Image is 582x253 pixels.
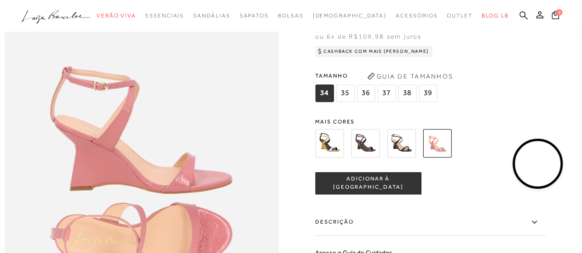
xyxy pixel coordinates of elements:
[193,7,230,24] a: noSubCategoriesText
[556,9,562,16] span: 0
[423,129,451,157] img: SANDÁLIA ANABELA EM COURO VERNIZ ROSA QUARTZO
[447,12,473,19] span: Outlet
[398,84,416,102] span: 38
[396,7,438,24] a: noSubCategoriesText
[315,69,439,83] span: Tamanho
[315,119,545,124] span: Mais cores
[447,7,473,24] a: noSubCategoriesText
[315,46,432,57] div: Cashback com Mais [PERSON_NAME]
[549,10,562,22] button: 0
[278,12,304,19] span: Bolsas
[396,12,438,19] span: Acessórios
[278,7,304,24] a: noSubCategoriesText
[145,12,184,19] span: Essenciais
[482,12,508,19] span: BLOG LB
[315,33,421,40] span: ou 6x de R$109,98 sem juros
[97,12,136,19] span: Verão Viva
[364,69,456,84] button: Guia de Tamanhos
[315,129,344,157] img: SANDÁLIA ANABELA COBRA PRATA E OURO
[193,12,230,19] span: Sandálias
[312,12,386,19] span: [DEMOGRAPHIC_DATA]
[145,7,184,24] a: noSubCategoriesText
[419,84,437,102] span: 39
[387,129,415,157] img: SANDÁLIA ANABELA EM COURO VERNIZ PRETO
[315,172,421,194] button: ADICIONAR À [GEOGRAPHIC_DATA]
[239,12,268,19] span: Sapatos
[239,7,268,24] a: noSubCategoriesText
[357,84,375,102] span: 36
[316,175,421,191] span: ADICIONAR À [GEOGRAPHIC_DATA]
[336,84,354,102] span: 35
[351,129,380,157] img: SANDÁLIA ANABELA EM COURO VERNIZ CAFÉ
[315,209,545,236] label: Descrição
[315,84,334,102] span: 34
[482,7,508,24] a: BLOG LB
[377,84,396,102] span: 37
[97,7,136,24] a: noSubCategoriesText
[312,7,386,24] a: noSubCategoriesText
